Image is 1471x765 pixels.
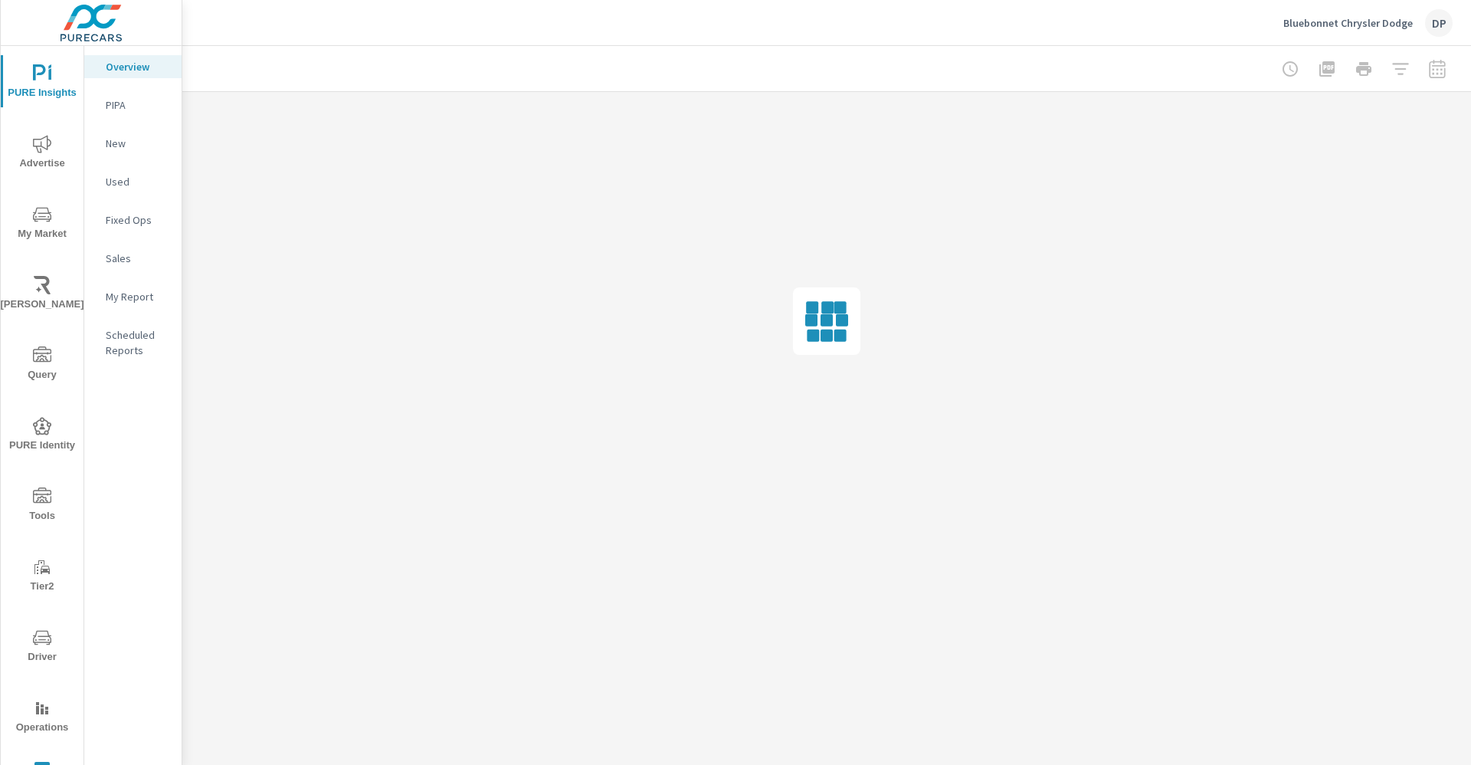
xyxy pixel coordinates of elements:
[5,417,79,455] span: PURE Identity
[84,132,182,155] div: New
[106,97,169,113] p: PIPA
[106,251,169,266] p: Sales
[5,488,79,525] span: Tools
[5,135,79,172] span: Advertise
[5,558,79,596] span: Tier2
[84,247,182,270] div: Sales
[5,699,79,737] span: Operations
[5,205,79,243] span: My Market
[84,55,182,78] div: Overview
[84,285,182,308] div: My Report
[84,208,182,231] div: Fixed Ops
[106,174,169,189] p: Used
[84,170,182,193] div: Used
[84,94,182,117] div: PIPA
[106,327,169,358] p: Scheduled Reports
[1425,9,1453,37] div: DP
[5,276,79,314] span: [PERSON_NAME]
[84,323,182,362] div: Scheduled Reports
[5,64,79,102] span: PURE Insights
[106,212,169,228] p: Fixed Ops
[106,289,169,304] p: My Report
[1283,16,1413,30] p: Bluebonnet Chrysler Dodge
[106,59,169,74] p: Overview
[5,346,79,384] span: Query
[5,629,79,666] span: Driver
[106,136,169,151] p: New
